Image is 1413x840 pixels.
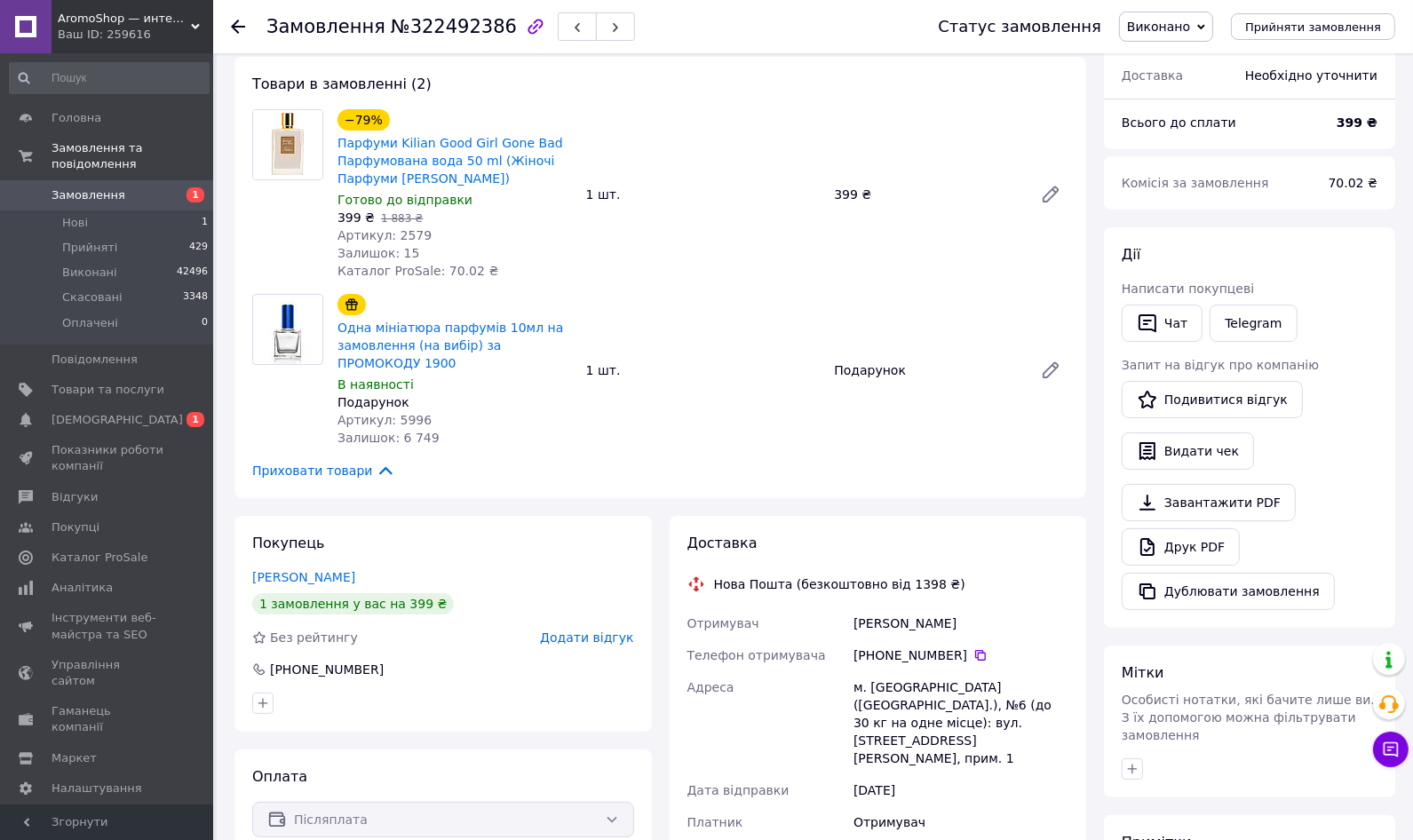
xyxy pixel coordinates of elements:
div: м. [GEOGRAPHIC_DATA] ([GEOGRAPHIC_DATA].), №6 (до 30 кг на одне місце): вул. [STREET_ADDRESS][PER... [850,671,1072,774]
span: Написати покупцеві [1122,281,1254,296]
span: Виконані [62,265,117,281]
div: [PHONE_NUMBER] [853,646,1068,664]
div: −79% [337,109,390,131]
span: В наявності [337,377,414,392]
button: Чат з покупцем [1373,732,1409,767]
div: [PERSON_NAME] [850,607,1072,639]
a: Редагувати [1033,177,1068,212]
div: 1 замовлення у вас на 399 ₴ [252,593,454,614]
div: Нова Пошта (безкоштовно від 1398 ₴) [710,575,970,593]
span: Залишок: 6 749 [337,431,440,445]
span: Налаштування [52,781,142,796]
a: Друк PDF [1122,528,1240,566]
span: Дата відправки [687,783,790,797]
span: 70.02 ₴ [1329,176,1377,190]
span: AromoShop — интернет-магазин парфюмерии и косметики [58,11,191,27]
button: Чат [1122,305,1203,342]
span: Відгуки [52,489,98,505]
span: Управління сайтом [52,657,164,689]
span: Особисті нотатки, які бачите лише ви. З їх допомогою можна фільтрувати замовлення [1122,693,1375,742]
a: Одна мініатюра парфумів 10мл на замовлення (на вибір) за ПРОМОКОДУ 1900 [337,321,563,370]
span: Всього до сплати [1122,115,1236,130]
span: Покупці [52,519,99,535]
span: Артикул: 5996 [337,413,432,427]
span: Товари та послуги [52,382,164,398]
span: 1 [202,215,208,231]
button: Видати чек [1122,432,1254,470]
span: Замовлення [52,187,125,203]
span: 3348 [183,289,208,305]
span: Головна [52,110,101,126]
span: Покупець [252,535,325,551]
img: Одна мініатюра парфумів 10мл на замовлення (на вибір) за ПРОМОКОДУ 1900 [258,295,318,364]
button: Дублювати замовлення [1122,573,1335,610]
span: Каталог ProSale: 70.02 ₴ [337,264,498,278]
div: Повернутися назад [231,18,245,36]
span: Оплачені [62,315,118,331]
span: 429 [189,240,208,256]
a: Завантажити PDF [1122,484,1296,521]
span: №322492386 [391,16,517,37]
div: Необхідно уточнити [1234,56,1388,95]
span: Отримувач [687,616,759,630]
span: Приховати товари [252,461,395,480]
span: Прийняті [62,240,117,256]
span: Додати відгук [540,630,633,645]
b: 399 ₴ [1337,115,1377,130]
span: Виконано [1127,20,1190,34]
span: Дії [1122,246,1140,263]
span: 1 [187,187,204,202]
div: Ваш ID: 259616 [58,27,213,43]
span: 42496 [177,265,208,281]
span: Замовлення [266,16,385,37]
div: Подарунок [827,358,1026,383]
span: Артикул: 2579 [337,228,432,242]
div: 1 шт. [579,358,828,383]
span: 0 [202,315,208,331]
span: Нові [62,215,88,231]
span: Платник [687,815,743,829]
span: Товари в замовленні (2) [252,75,432,92]
a: Парфуми Kilian Good Girl Gone Bad Парфумована вода 50 ml (Жіночі Парфуми [PERSON_NAME]) [337,136,563,186]
a: Редагувати [1033,353,1068,388]
span: [DEMOGRAPHIC_DATA] [52,412,183,428]
span: Мітки [1122,664,1164,681]
a: [PERSON_NAME] [252,570,355,584]
span: Аналітика [52,580,113,596]
div: 399 ₴ [827,182,1026,207]
span: Замовлення та повідомлення [52,140,213,172]
span: Маркет [52,750,97,766]
span: Запит на відгук про компанію [1122,358,1319,372]
span: Готово до відправки [337,193,472,207]
div: [PHONE_NUMBER] [268,661,385,678]
span: Залишок: 15 [337,246,419,260]
span: Доставка [687,535,758,551]
span: Доставка [1122,68,1183,83]
span: Повідомлення [52,352,138,368]
div: [DATE] [850,774,1072,806]
span: Адреса [687,680,734,694]
span: Прийняти замовлення [1245,20,1381,34]
span: Без рейтингу [270,630,358,645]
img: Парфуми Kilian Good Girl Gone Bad Парфумована вода 50 ml (Жіночі Парфуми Кіліан Гуд Герл) [253,110,322,179]
input: Пошук [9,62,210,94]
span: Гаманець компанії [52,703,164,735]
div: Статус замовлення [938,18,1101,36]
span: Інструменти веб-майстра та SEO [52,610,164,642]
button: Прийняти замовлення [1231,13,1395,40]
a: Telegram [1210,305,1297,342]
span: 399 ₴ [337,210,375,225]
div: Отримувач [850,806,1072,838]
span: Показники роботи компанії [52,442,164,474]
span: Комісія за замовлення [1122,176,1269,190]
div: 1 шт. [579,182,828,207]
span: Телефон отримувача [687,648,826,662]
span: Каталог ProSale [52,550,147,566]
div: Подарунок [337,393,572,411]
span: Оплата [252,768,307,785]
span: Скасовані [62,289,123,305]
span: 1 883 ₴ [381,212,423,225]
span: 1 [187,412,204,427]
a: Подивитися відгук [1122,381,1303,418]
